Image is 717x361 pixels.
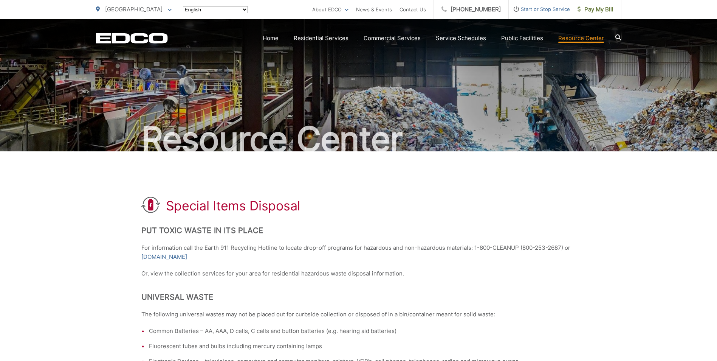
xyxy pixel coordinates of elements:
p: Or, view the collection services for your area for residential hazardous waste disposal information. [141,269,576,278]
li: Fluorescent tubes and bulbs including mercury containing lamps [149,342,576,351]
a: Contact Us [400,5,426,14]
h2: Universal Waste [141,293,576,302]
a: Residential Services [294,34,348,43]
h1: Special Items Disposal [166,198,300,213]
a: Commercial Services [364,34,421,43]
a: Home [263,34,279,43]
a: EDCD logo. Return to the homepage. [96,33,168,44]
p: For information call the Earth 911 Recycling Hotline to locate drop-off programs for hazardous an... [141,243,576,261]
p: The following universal wastes may not be placed out for curbside collection or disposed of in a ... [141,310,576,319]
a: Resource Center [558,34,604,43]
a: Service Schedules [436,34,486,43]
h2: Resource Center [96,120,621,158]
select: Select a language [183,6,248,13]
a: About EDCO [312,5,348,14]
h2: Put Toxic Waste In Its Place [141,226,576,235]
a: News & Events [356,5,392,14]
a: [DOMAIN_NAME] [141,252,187,261]
li: Common Batteries – AA, AAA, D cells, C cells and button batteries (e.g. hearing aid batteries) [149,327,576,336]
span: [GEOGRAPHIC_DATA] [105,6,163,13]
a: Public Facilities [501,34,543,43]
span: Pay My Bill [578,5,613,14]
